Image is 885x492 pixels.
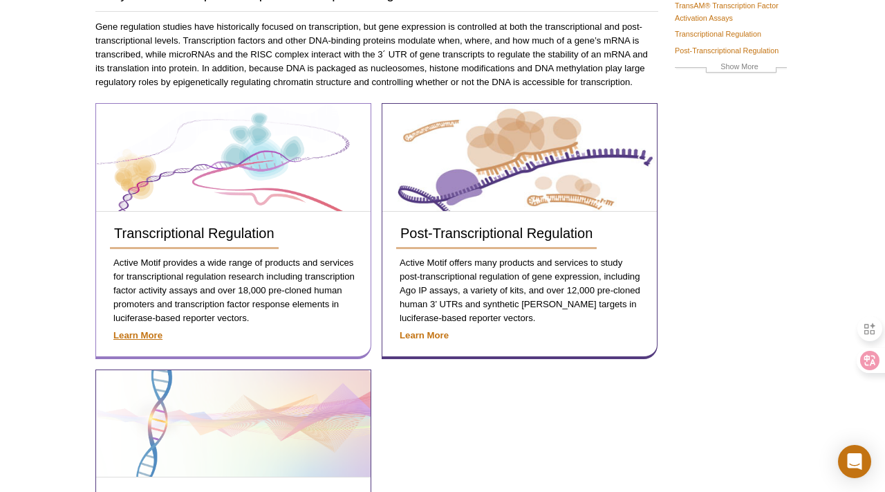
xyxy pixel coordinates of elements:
[110,219,279,249] a: Transcriptional Regulation
[396,256,643,325] p: Active Motif offers many products and services to study post-transcriptional regulation of gene e...
[382,104,657,212] a: Post-Transcriptional Regulation
[675,60,787,76] a: Show More
[114,226,274,241] span: Transcriptional Regulation
[383,104,657,211] img: Post-Transcriptional Regulation
[96,104,371,212] a: Transcriptional Regulation
[97,370,371,477] img: Transcription Factor Assays (TransAM)
[838,445,871,478] div: Open Intercom Messenger
[113,330,162,340] strong: Learn More
[113,329,357,343] a: Learn More
[110,256,357,325] p: Active Motif provides a wide range of products and services for transcriptional regulation resear...
[675,28,761,40] a: Transcriptional Regulation
[96,370,371,478] a: Transcription Factor Assays (TransAM)
[400,329,643,343] a: Learn More
[675,44,779,57] a: Post-Transcriptional Regulation
[400,330,449,340] strong: Learn More
[97,104,371,211] img: Transcriptional Regulation
[396,219,597,249] a: Post-Transcriptional Regulation
[400,226,593,241] span: Post-Transcriptional Regulation
[95,20,658,89] p: Gene regulation studies have historically focused on transcription, but gene expression is contro...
